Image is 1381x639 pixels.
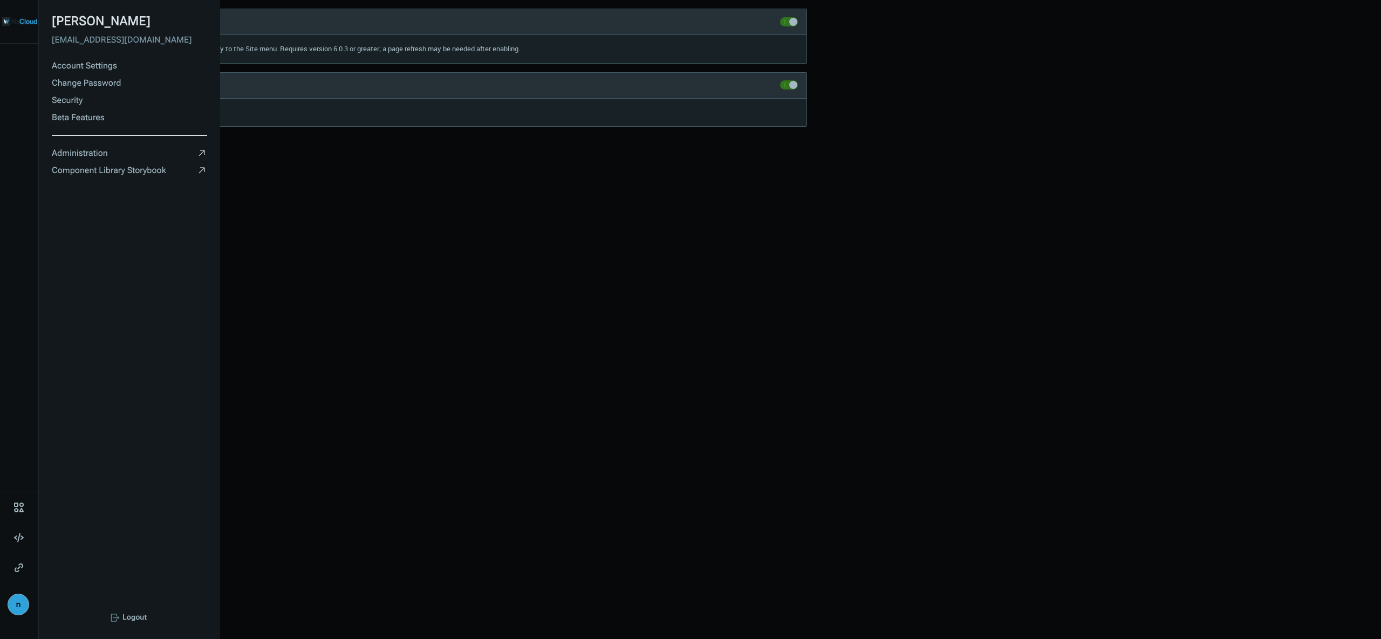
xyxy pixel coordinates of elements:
a: Change Password [45,74,214,92]
span: Logout [120,612,149,623]
a: Security [45,92,214,109]
img: logo.png [2,6,37,37]
div: n [8,594,29,615]
a: Account Settings [45,57,214,74]
a: Beta Features [45,109,214,126]
span: This adds the Layouts tab and supported functionality to the Site menu. Requires version 6.0.3 or... [57,44,520,53]
div: [EMAIL_ADDRESS][DOMAIN_NAME] [52,33,207,46]
a: Administration [45,145,214,162]
button: Logout [106,609,153,626]
a: Component Library Storybook [45,162,214,179]
div: [PERSON_NAME] [52,13,207,29]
